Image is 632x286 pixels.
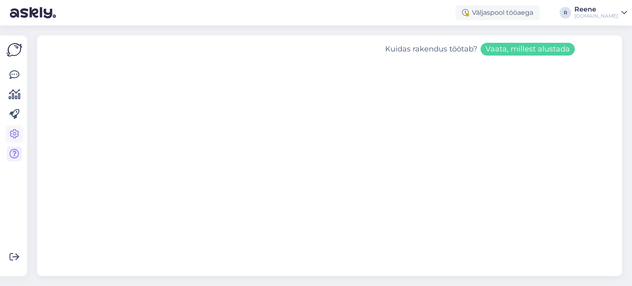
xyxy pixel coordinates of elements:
[385,43,575,56] div: Kuidas rakendus töötab?
[574,6,627,19] a: Reene[DOMAIN_NAME]
[37,63,622,276] iframe: Askly Tutorials
[7,42,22,58] img: Askly Logo
[455,5,540,20] div: Väljaspool tööaega
[481,43,575,56] button: Vaata, millest alustada
[574,6,618,13] div: Reene
[574,13,618,19] div: [DOMAIN_NAME]
[560,7,571,19] div: R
